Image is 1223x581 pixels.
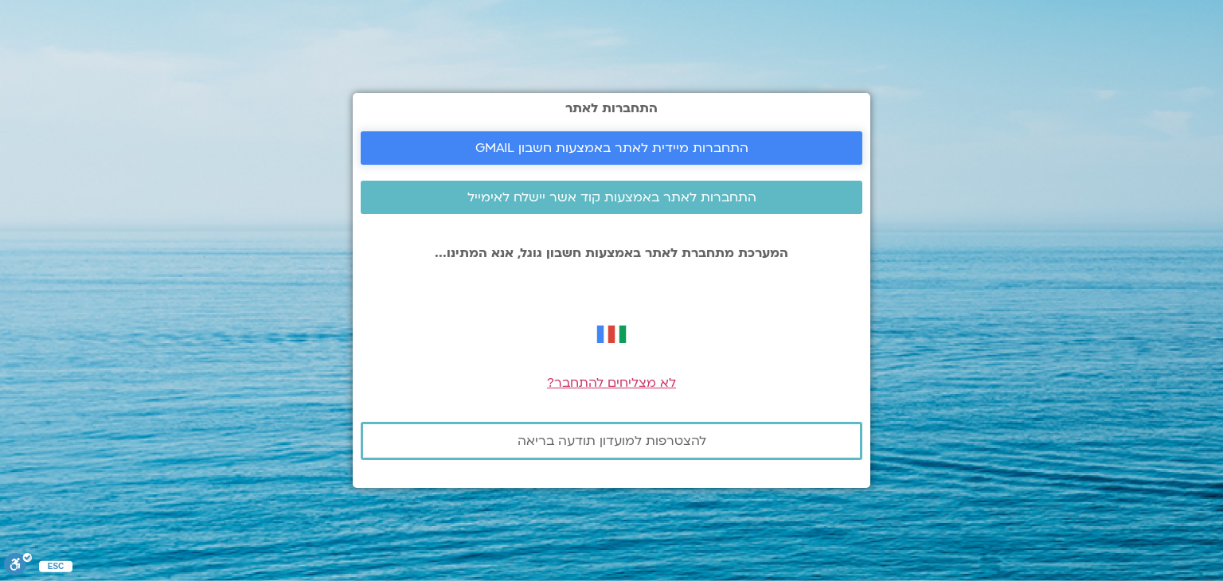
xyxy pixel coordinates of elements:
a: התחברות מיידית לאתר באמצעות חשבון GMAIL [361,131,862,165]
p: המערכת מתחברת לאתר באמצעות חשבון גוגל, אנא המתינו... [361,246,862,260]
a: להצטרפות למועדון תודעה בריאה [361,422,862,460]
a: התחברות לאתר באמצעות קוד אשר יישלח לאימייל [361,181,862,214]
span: התחברות לאתר באמצעות קוד אשר יישלח לאימייל [467,190,756,205]
span: התחברות מיידית לאתר באמצעות חשבון GMAIL [475,141,748,155]
a: לא מצליחים להתחבר? [547,374,676,392]
span: להצטרפות למועדון תודעה בריאה [518,434,706,448]
h2: התחברות לאתר [361,101,862,115]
